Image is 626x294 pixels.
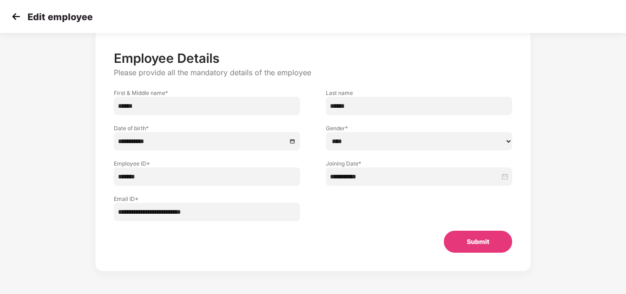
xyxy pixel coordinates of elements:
[114,195,300,203] label: Email ID
[9,10,23,23] img: svg+xml;base64,PHN2ZyB4bWxucz0iaHR0cDovL3d3dy53My5vcmcvMjAwMC9zdmciIHdpZHRoPSIzMCIgaGVpZ2h0PSIzMC...
[114,124,300,132] label: Date of birth
[114,89,300,97] label: First & Middle name
[326,160,512,167] label: Joining Date
[114,68,512,78] p: Please provide all the mandatory details of the employee
[444,231,512,253] button: Submit
[114,160,300,167] label: Employee ID
[28,11,93,22] p: Edit employee
[326,124,512,132] label: Gender
[114,50,512,66] p: Employee Details
[326,89,512,97] label: Last name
